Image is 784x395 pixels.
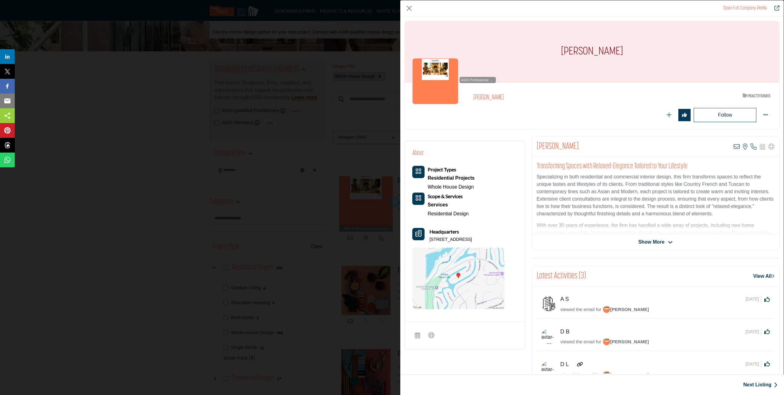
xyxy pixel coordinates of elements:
a: image[PERSON_NAME] [603,371,649,379]
span: [PERSON_NAME] [603,372,649,377]
h5: D L [560,361,575,368]
a: Services [428,200,468,209]
h2: About [412,148,424,158]
img: Location Map [412,248,504,309]
p: With over 30 years of experience, the firm has handled a wide array of projects, including new ho... [537,222,774,273]
p: Specializing in both residential and commercial interior design, this firm transforms spaces to r... [537,173,774,217]
button: Close [405,4,414,13]
img: image [603,305,610,313]
a: image[PERSON_NAME] [603,338,649,346]
h5: D B [560,329,575,335]
i: Click to Like this activity [764,297,770,302]
span: [PERSON_NAME] [603,307,649,312]
a: Link of redirect to contact page [577,361,583,368]
h5: A S [560,296,575,303]
h2: [PERSON_NAME] [473,94,642,102]
h2: Carole Harston [537,141,579,152]
span: [PERSON_NAME] [603,339,649,344]
button: Category Icon [412,166,425,178]
a: Residential Design [428,211,468,216]
a: image[PERSON_NAME] [603,306,649,314]
div: Types of projects range from simple residential renovations to highly complex commercial initiati... [428,174,475,183]
span: ASID Professional Practitioner [461,78,495,83]
a: Redirect to carole-harston [723,6,767,11]
img: avtar-image [541,329,557,348]
img: image [603,338,610,345]
a: View All [753,273,774,280]
a: Whole House Design [428,184,474,190]
h2: Latest Activities (3) [537,271,586,282]
img: carole-harston logo [412,58,458,104]
span: viewed the email for [560,372,601,377]
button: Redirect to login page [663,109,675,121]
h2: Transforming Spaces with Relaxed-Elegance Tailored to Your Lifestyle [537,162,774,171]
img: avtar-image [541,361,557,381]
span: [DATE] [746,296,761,302]
b: Scope & Services [428,193,463,199]
button: Category Icon [412,193,425,205]
button: Redirect to login page [678,109,691,121]
img: avtar-image [541,296,557,311]
span: Show More [638,238,664,246]
a: Redirect to carole-harston [770,5,779,12]
b: Headquarters [429,228,459,235]
button: More Options [759,109,772,121]
span: viewed the email for [560,339,601,344]
img: image [603,371,610,378]
button: Redirect to login [694,108,756,122]
span: viewed the email for [560,307,601,312]
b: Project Types [428,166,456,172]
a: Project Types [428,167,456,172]
span: [DATE] [746,361,761,367]
h1: [PERSON_NAME] [561,21,623,83]
a: Next Listing [743,381,778,389]
a: Residential Projects [428,174,475,183]
span: [DATE] [746,329,761,335]
p: [STREET_ADDRESS] [429,237,472,243]
div: Interior and exterior spaces including lighting, layouts, furnishings, accessories, artwork, land... [428,200,468,209]
i: Click to Like this activity [764,361,770,367]
button: Headquarter icon [412,228,425,240]
img: ASID Qualified Practitioners [743,92,770,99]
a: Scope & Services [428,194,463,199]
i: Click to Like this activity [764,329,770,334]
